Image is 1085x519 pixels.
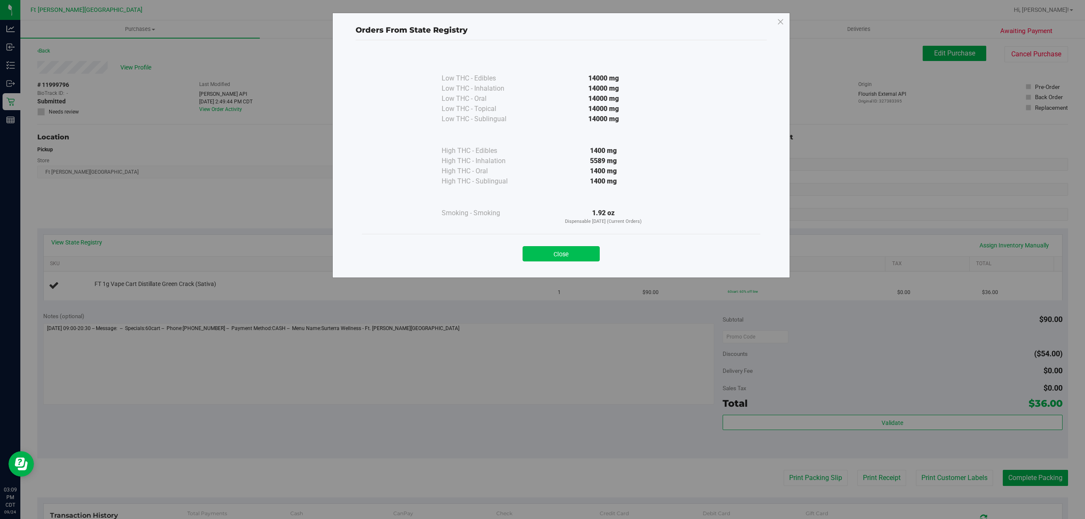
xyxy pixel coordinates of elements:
button: Close [523,246,600,261]
div: Low THC - Oral [442,94,526,104]
div: Low THC - Topical [442,104,526,114]
div: 14000 mg [526,83,681,94]
div: High THC - Oral [442,166,526,176]
div: Low THC - Edibles [442,73,526,83]
div: High THC - Edibles [442,146,526,156]
div: 1400 mg [526,146,681,156]
p: Dispensable [DATE] (Current Orders) [526,218,681,225]
div: 14000 mg [526,73,681,83]
div: 14000 mg [526,94,681,104]
div: 14000 mg [526,104,681,114]
iframe: Resource center [8,451,34,477]
div: 14000 mg [526,114,681,124]
div: Low THC - Sublingual [442,114,526,124]
div: High THC - Sublingual [442,176,526,186]
div: High THC - Inhalation [442,156,526,166]
div: 5589 mg [526,156,681,166]
div: Low THC - Inhalation [442,83,526,94]
div: 1400 mg [526,166,681,176]
div: 1.92 oz [526,208,681,225]
span: Orders From State Registry [356,25,467,35]
div: 1400 mg [526,176,681,186]
div: Smoking - Smoking [442,208,526,218]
